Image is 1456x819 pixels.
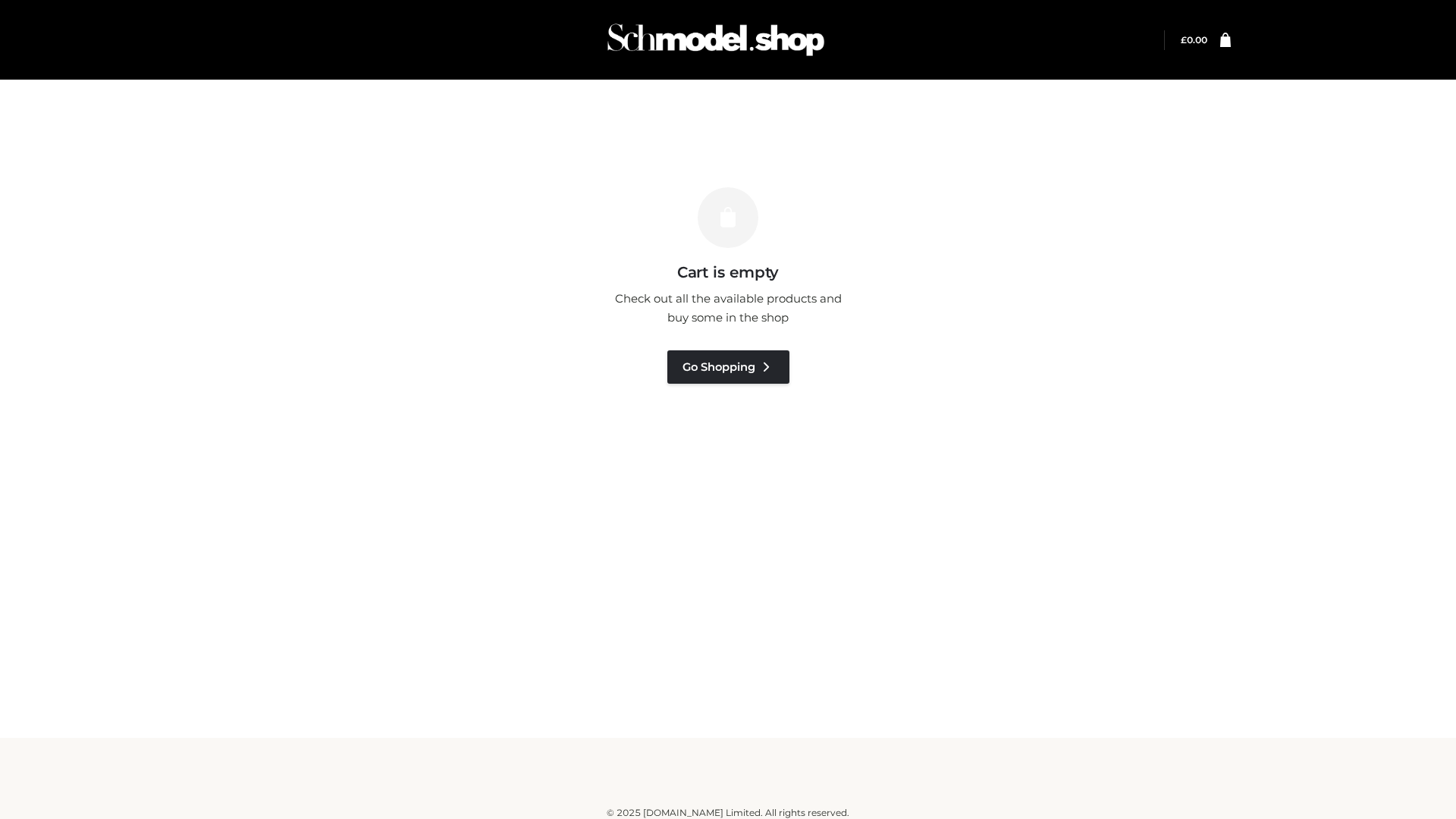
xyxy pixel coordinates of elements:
[602,10,830,70] img: Schmodel Admin 964
[1181,34,1207,45] a: £0.00
[1181,34,1207,45] bdi: 0.00
[259,263,1197,281] h3: Cart is empty
[607,289,849,328] p: Check out all the available products and buy some in the shop
[1181,34,1187,45] span: £
[667,350,789,384] a: Go Shopping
